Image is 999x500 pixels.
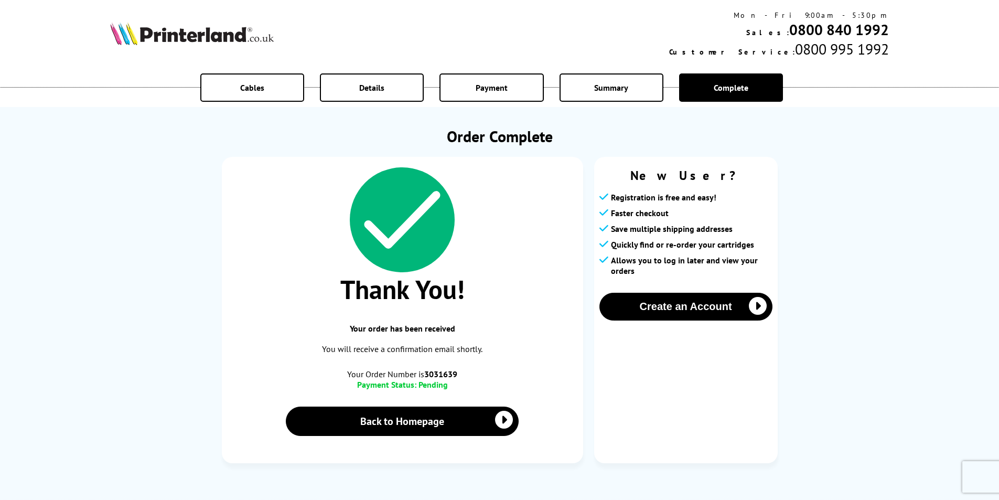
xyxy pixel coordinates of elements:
span: Your Order Number is [232,369,573,379]
b: 3031639 [424,369,457,379]
span: Summary [594,82,628,93]
span: Save multiple shipping addresses [611,224,733,234]
span: Quickly find or re-order your cartridges [611,239,754,250]
div: Mon - Fri 9:00am - 5:30pm [669,10,889,20]
span: Sales: [746,28,789,37]
span: Customer Service: [669,47,795,57]
span: Your order has been received [232,323,573,334]
span: Faster checkout [611,208,669,218]
span: Payment [476,82,508,93]
span: Allows you to log in later and view your orders [611,255,772,276]
span: Pending [418,379,448,390]
span: Complete [714,82,748,93]
span: New User? [599,167,772,184]
a: Back to Homepage [286,407,519,436]
button: Create an Account [599,293,772,321]
h1: Order Complete [222,126,778,146]
span: Cables [240,82,264,93]
span: Thank You! [232,272,573,306]
img: Printerland Logo [110,22,274,45]
span: Details [359,82,384,93]
p: You will receive a confirmation email shortly. [232,342,573,356]
span: Payment Status: [357,379,416,390]
span: Registration is free and easy! [611,192,716,203]
span: 0800 995 1992 [795,39,889,59]
a: 0800 840 1992 [789,20,889,39]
